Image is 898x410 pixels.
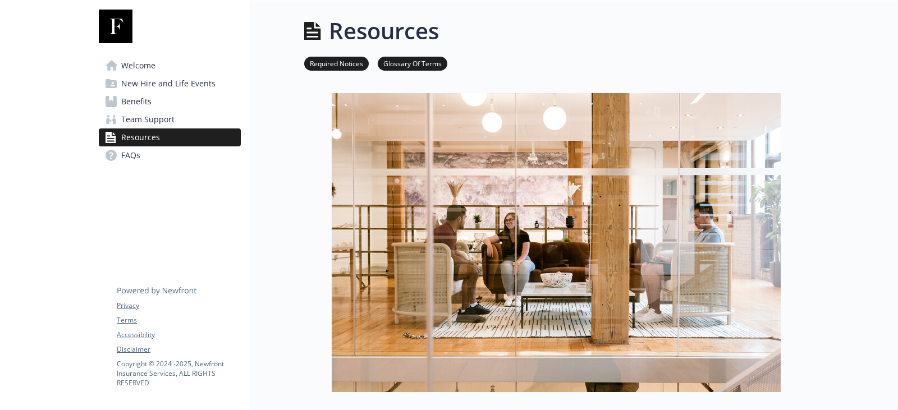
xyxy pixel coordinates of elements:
span: FAQs [121,146,140,164]
span: Welcome [121,57,155,75]
a: Glossary Of Terms [378,58,447,68]
a: Benefits [99,93,241,110]
a: Accessibility [117,330,240,340]
a: Required Notices [304,58,369,68]
img: resources page banner [332,93,781,392]
a: Disclaimer [117,344,240,354]
a: Welcome [99,57,241,75]
a: Privacy [117,301,240,311]
span: Resources [121,128,160,146]
span: New Hire and Life Events [121,75,216,93]
a: Resources [99,128,241,146]
a: FAQs [99,146,241,164]
a: Team Support [99,110,241,128]
span: Benefits [121,93,152,110]
p: Copyright © 2024 - 2025 , Newfront Insurance Services, ALL RIGHTS RESERVED [117,359,240,388]
span: Team Support [121,110,175,128]
h1: Resources [329,14,439,48]
a: New Hire and Life Events [99,75,241,93]
a: Terms [117,315,240,325]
